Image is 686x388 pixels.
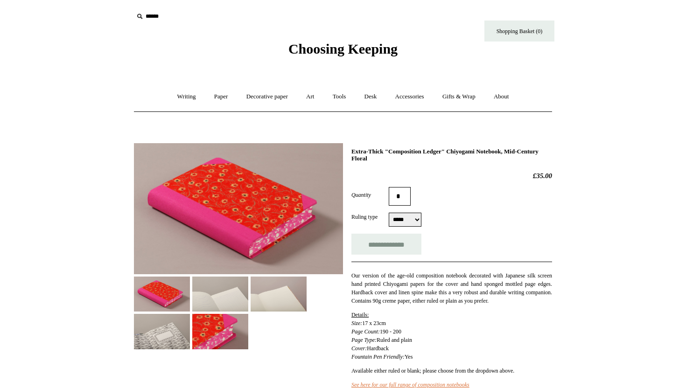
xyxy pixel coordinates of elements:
[356,84,385,109] a: Desk
[434,84,484,109] a: Gifts & Wrap
[206,84,237,109] a: Paper
[351,337,377,343] em: Page Type:
[238,84,296,109] a: Decorative paper
[298,84,322,109] a: Art
[351,148,552,162] h1: Extra-Thick "Composition Ledger" Chiyogami Notebook, Mid-Century Floral
[288,48,398,55] a: Choosing Keeping
[485,84,518,109] a: About
[351,381,469,388] a: See here for our full range of composition notebooks
[351,311,552,361] p: 190 - 200
[351,320,362,326] em: Size:
[192,314,248,349] img: Extra-Thick "Composition Ledger" Chiyogami Notebook, Mid-Century Floral
[351,353,405,360] em: Fountain Pen Friendly:
[288,41,398,56] span: Choosing Keeping
[351,172,552,180] h2: £35.00
[351,312,369,318] span: Details:
[405,353,413,360] span: Yes
[367,345,389,352] span: Hardback
[377,337,412,343] span: Ruled and plain
[324,84,355,109] a: Tools
[362,320,386,326] span: 17 x 23cm
[351,191,389,199] label: Quantity
[134,143,343,274] img: Extra-Thick "Composition Ledger" Chiyogami Notebook, Mid-Century Floral
[134,314,190,349] img: Extra-Thick "Composition Ledger" Chiyogami Notebook, Mid-Century Floral
[351,213,389,221] label: Ruling type
[351,367,552,375] p: Available either ruled or blank; please choose from the dropdown above.
[351,328,380,335] em: Page Count:
[134,277,190,312] img: Extra-Thick "Composition Ledger" Chiyogami Notebook, Mid-Century Floral
[387,84,433,109] a: Accessories
[484,21,554,42] a: Shopping Basket (0)
[351,272,552,304] span: Our version of the age-old composition notebook decorated with Japanese silk screen hand printed ...
[251,277,307,312] img: Extra-Thick "Composition Ledger" Chiyogami Notebook, Mid-Century Floral
[192,277,248,312] img: Extra-Thick "Composition Ledger" Chiyogami Notebook, Mid-Century Floral
[351,345,367,352] em: Cover:
[169,84,204,109] a: Writing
